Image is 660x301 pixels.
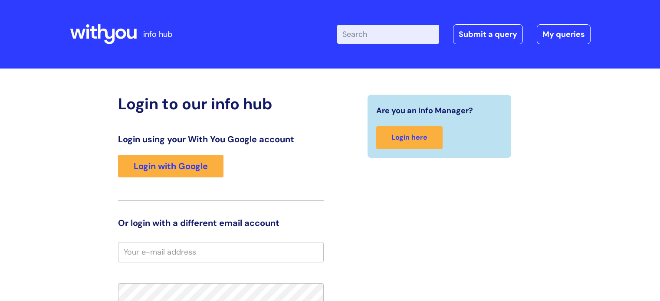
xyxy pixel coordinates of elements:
[453,24,523,44] a: Submit a query
[118,242,324,262] input: Your e-mail address
[118,218,324,228] h3: Or login with a different email account
[118,95,324,113] h2: Login to our info hub
[118,155,223,177] a: Login with Google
[537,24,591,44] a: My queries
[143,27,172,41] p: info hub
[376,104,473,118] span: Are you an Info Manager?
[118,134,324,144] h3: Login using your With You Google account
[337,25,439,44] input: Search
[376,126,443,149] a: Login here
